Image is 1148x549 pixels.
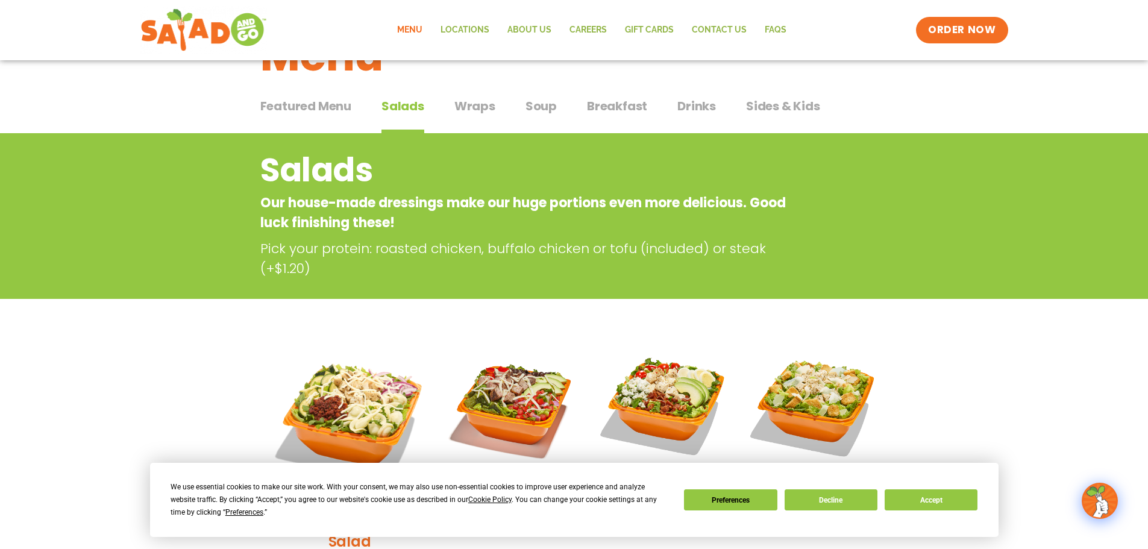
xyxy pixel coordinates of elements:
[756,16,795,44] a: FAQs
[431,16,498,44] a: Locations
[448,340,579,471] img: Product photo for Fajita Salad
[587,97,647,115] span: Breakfast
[785,489,877,510] button: Decline
[468,495,512,504] span: Cookie Policy
[598,340,729,471] img: Product photo for Cobb Salad
[498,16,560,44] a: About Us
[916,17,1008,43] a: ORDER NOW
[747,340,879,471] img: Product photo for Caesar Salad
[150,463,999,537] div: Cookie Consent Prompt
[616,16,683,44] a: GIFT CARDS
[260,193,791,233] p: Our house-made dressings make our huge portions even more delicious. Good luck finishing these!
[225,508,263,516] span: Preferences
[1083,484,1117,518] img: wpChatIcon
[269,340,430,501] img: Product photo for Tuscan Summer Salad
[140,6,268,54] img: new-SAG-logo-768×292
[388,16,795,44] nav: Menu
[388,16,431,44] a: Menu
[381,97,424,115] span: Salads
[260,239,797,278] p: Pick your protein: roasted chicken, buffalo chicken or tofu (included) or steak (+$1.20)
[677,97,716,115] span: Drinks
[260,146,791,195] h2: Salads
[683,16,756,44] a: Contact Us
[454,97,495,115] span: Wraps
[260,97,351,115] span: Featured Menu
[746,97,820,115] span: Sides & Kids
[525,97,557,115] span: Soup
[885,489,977,510] button: Accept
[684,489,777,510] button: Preferences
[560,16,616,44] a: Careers
[260,93,888,134] div: Tabbed content
[928,23,996,37] span: ORDER NOW
[171,481,670,519] div: We use essential cookies to make our site work. With your consent, we may also use non-essential ...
